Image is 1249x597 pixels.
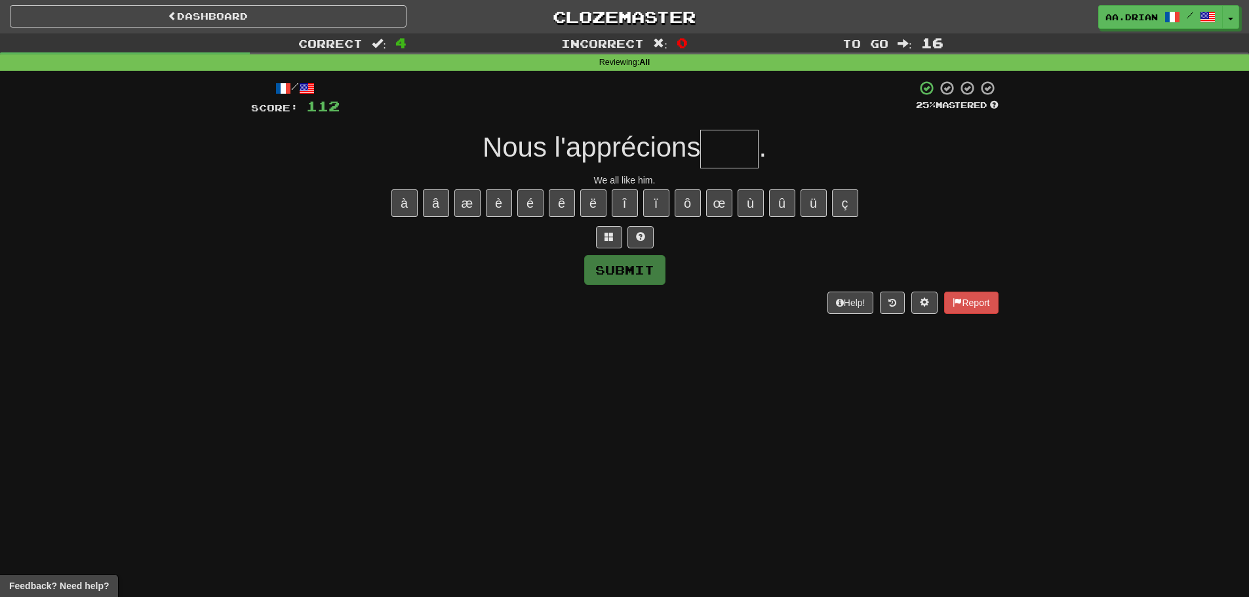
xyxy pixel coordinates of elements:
[827,292,874,314] button: Help!
[596,226,622,248] button: Switch sentence to multiple choice alt+p
[738,189,764,217] button: ù
[298,37,363,50] span: Correct
[251,102,298,113] span: Score:
[880,292,905,314] button: Round history (alt+y)
[653,38,667,49] span: :
[10,5,406,28] a: Dashboard
[483,132,701,163] span: Nous l'apprécions
[561,37,644,50] span: Incorrect
[549,189,575,217] button: ê
[251,174,999,187] div: We all like him.
[584,255,665,285] button: Submit
[391,189,418,217] button: à
[1105,11,1158,23] span: aa.drian
[372,38,386,49] span: :
[1098,5,1223,29] a: aa.drian /
[832,189,858,217] button: ç
[9,579,109,592] span: Open feedback widget
[306,98,340,114] span: 112
[706,189,732,217] button: œ
[1187,10,1193,20] span: /
[677,35,688,50] span: 0
[944,292,998,314] button: Report
[517,189,544,217] button: é
[251,80,340,96] div: /
[916,100,936,110] span: 25 %
[612,189,638,217] button: î
[454,189,481,217] button: æ
[769,189,795,217] button: û
[759,132,766,163] span: .
[627,226,654,248] button: Single letter hint - you only get 1 per sentence and score half the points! alt+h
[423,189,449,217] button: â
[921,35,943,50] span: 16
[916,100,999,111] div: Mastered
[898,38,912,49] span: :
[486,189,512,217] button: è
[395,35,406,50] span: 4
[639,58,650,67] strong: All
[675,189,701,217] button: ô
[643,189,669,217] button: ï
[580,189,606,217] button: ë
[843,37,888,50] span: To go
[801,189,827,217] button: ü
[426,5,823,28] a: Clozemaster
